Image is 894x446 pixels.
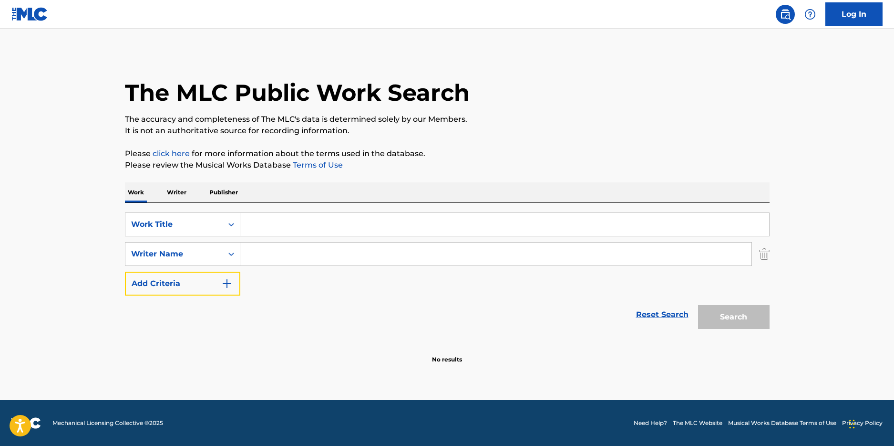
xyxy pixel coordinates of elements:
[125,159,770,171] p: Please review the Musical Works Database
[780,9,791,20] img: search
[849,410,855,438] div: Drag
[728,419,836,427] a: Musical Works Database Terms of Use
[634,419,667,427] a: Need Help?
[804,9,816,20] img: help
[164,182,189,202] p: Writer
[759,242,770,266] img: Delete Criterion
[11,417,41,429] img: logo
[825,2,883,26] a: Log In
[125,148,770,159] p: Please for more information about the terms used in the database.
[631,304,693,325] a: Reset Search
[131,219,217,230] div: Work Title
[432,344,462,364] p: No results
[291,160,343,170] a: Terms of Use
[131,248,217,260] div: Writer Name
[11,7,48,21] img: MLC Logo
[125,125,770,137] p: It is not an authoritative source for recording information.
[125,272,240,296] button: Add Criteria
[673,419,722,427] a: The MLC Website
[125,114,770,125] p: The accuracy and completeness of The MLC's data is determined solely by our Members.
[125,78,470,107] h1: The MLC Public Work Search
[801,5,820,24] div: Help
[776,5,795,24] a: Public Search
[125,182,147,202] p: Work
[52,419,163,427] span: Mechanical Licensing Collective © 2025
[206,182,241,202] p: Publisher
[846,400,894,446] iframe: Chat Widget
[153,149,190,158] a: click here
[221,278,233,289] img: 9d2ae6d4665cec9f34b9.svg
[842,419,883,427] a: Privacy Policy
[125,212,770,334] form: Search Form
